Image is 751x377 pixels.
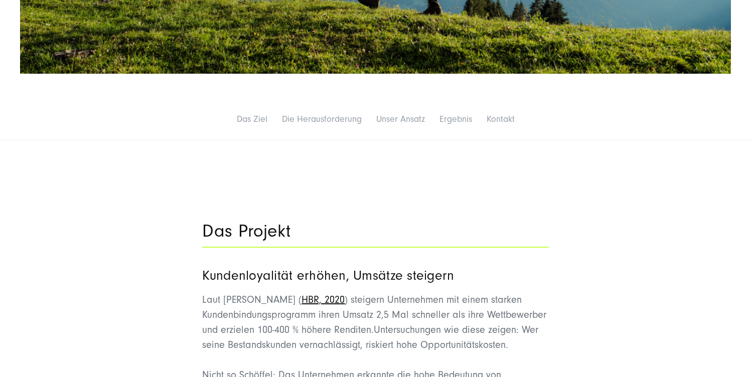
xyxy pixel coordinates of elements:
a: Die Herausforderung [282,114,362,124]
span: Laut [PERSON_NAME] ( ) steigern Unternehmen mit einem starken Kundenbindungsprogramm ihren Umsatz... [202,294,546,335]
a: Unser Ansatz [376,114,425,124]
p: Untersuchungen wie diese zeigen: Wer seine Bestandskunden vernachlässigt, riskiert hohe Opportuni... [202,292,548,352]
a: HBR, 2020 [302,294,345,305]
h2: Das Projekt [202,223,548,240]
span: Kundenloyalität erhöhen, Umsätze steigern [202,268,454,283]
a: Ergebnis [439,114,472,124]
a: Das Ziel [237,114,267,124]
a: Kontakt [487,114,515,124]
